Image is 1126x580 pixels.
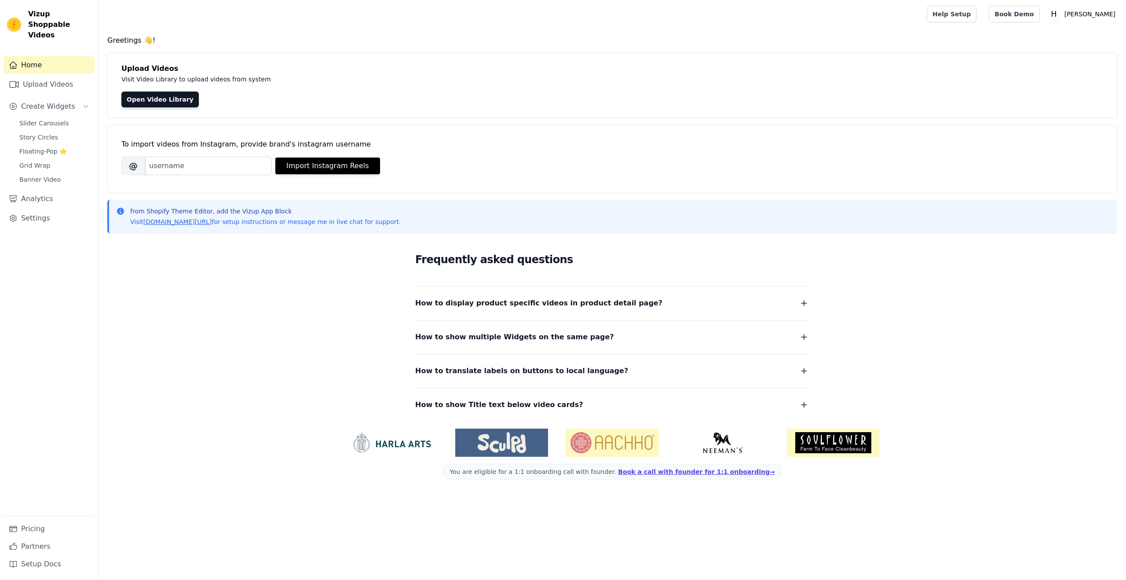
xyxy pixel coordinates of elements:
[415,297,809,309] button: How to display product specific videos in product detail page?
[7,18,21,32] img: Vizup
[4,538,95,555] a: Partners
[28,9,91,40] span: Vizup Shoppable Videos
[121,157,145,175] span: @
[130,217,401,226] p: Visit for setup instructions or message me in live chat for support.
[4,98,95,115] button: Create Widgets
[130,207,401,216] p: from Shopify Theme Editor, add the Vizup App Block
[121,74,515,84] p: Visit Video Library to upload videos from system
[19,133,58,142] span: Story Circles
[14,145,95,158] a: Floating-Pop ⭐
[676,432,769,453] img: Neeman's
[145,157,272,175] input: username
[19,147,67,156] span: Floating-Pop ⭐
[345,432,438,453] img: HarlaArts
[566,429,658,457] img: Aachho
[1047,6,1119,22] button: H [PERSON_NAME]
[14,117,95,129] a: Slider Carousels
[415,365,628,377] span: How to translate labels on buttons to local language?
[19,119,69,128] span: Slider Carousels
[415,331,809,343] button: How to show multiple Widgets on the same page?
[989,6,1039,22] a: Book Demo
[415,297,662,309] span: How to display product specific videos in product detail page?
[4,520,95,538] a: Pricing
[618,468,775,475] a: Book a call with founder for 1:1 onboarding
[1061,6,1119,22] p: [PERSON_NAME]
[455,432,548,453] img: Sculpd US
[21,101,75,112] span: Create Widgets
[415,399,809,411] button: How to show Title text below video cards?
[4,209,95,227] a: Settings
[14,173,95,186] a: Banner Video
[4,190,95,208] a: Analytics
[121,92,199,107] a: Open Video Library
[1051,10,1057,18] text: H
[415,365,809,377] button: How to translate labels on buttons to local language?
[14,131,95,143] a: Story Circles
[275,158,380,174] button: Import Instagram Reels
[415,331,614,343] span: How to show multiple Widgets on the same page?
[107,35,1117,46] h4: Greetings 👋!
[415,251,809,268] h2: Frequently asked questions
[4,56,95,74] a: Home
[121,63,1103,74] h4: Upload Videos
[4,76,95,93] a: Upload Videos
[143,218,212,225] a: [DOMAIN_NAME][URL]
[121,139,1103,150] div: To import videos from Instagram, provide brand's instagram username
[4,555,95,573] a: Setup Docs
[19,175,61,184] span: Banner Video
[415,399,583,411] span: How to show Title text below video cards?
[14,159,95,172] a: Grid Wrap
[927,6,976,22] a: Help Setup
[787,429,880,457] img: Soulflower
[19,161,50,170] span: Grid Wrap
